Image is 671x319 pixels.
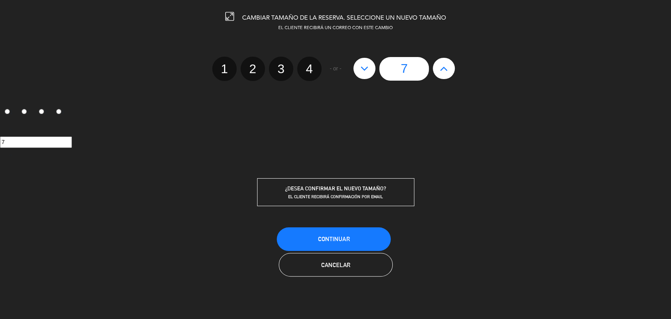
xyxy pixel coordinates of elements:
[22,109,27,114] input: 2
[321,262,350,268] span: Cancelar
[242,15,446,21] span: CAMBIAR TAMAÑO DE LA RESERVA. SELECCIONE UN NUEVO TAMAÑO
[241,57,265,81] label: 2
[51,106,69,119] label: 4
[330,64,342,73] span: - or -
[278,26,393,30] span: EL CLIENTE RECIBIRÁ UN CORREO CON ESTE CAMBIO
[39,109,44,114] input: 3
[5,109,10,114] input: 1
[17,106,35,119] label: 2
[35,106,52,119] label: 3
[212,57,237,81] label: 1
[269,57,293,81] label: 3
[285,185,386,192] span: ¿DESEA CONFIRMAR EL NUEVO TAMAÑO?
[277,227,391,251] button: Continuar
[56,109,61,114] input: 4
[279,253,393,277] button: Cancelar
[288,194,383,199] span: EL CLIENTE RECIBIRÁ CONFIRMACIÓN POR EMAIL
[318,236,349,242] span: Continuar
[297,57,322,81] label: 4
